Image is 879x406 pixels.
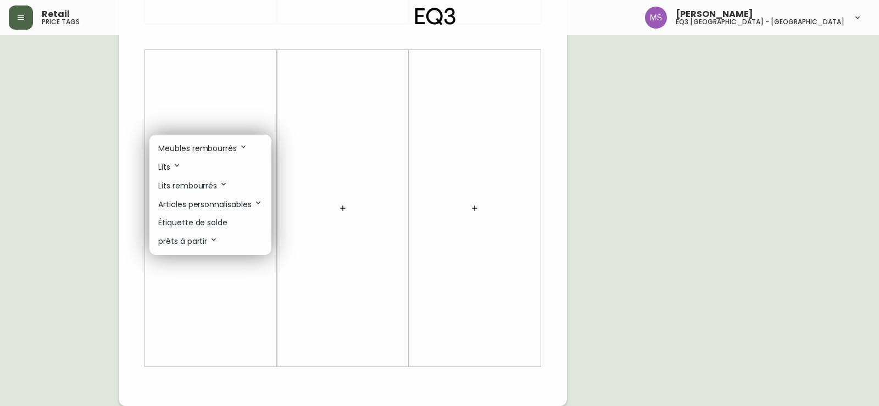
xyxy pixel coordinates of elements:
textarea: Apparel Poncho [33,80,152,110]
p: Articles personnalisables [158,198,263,210]
p: Lits rembourrés [158,180,228,192]
p: Étiquette de solde [158,217,227,229]
p: Meubles rembourrés [158,142,248,154]
p: prêts à partir [158,235,218,247]
textarea: FAUTEUIL REPLAY [33,45,152,75]
p: Lits [158,161,181,173]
